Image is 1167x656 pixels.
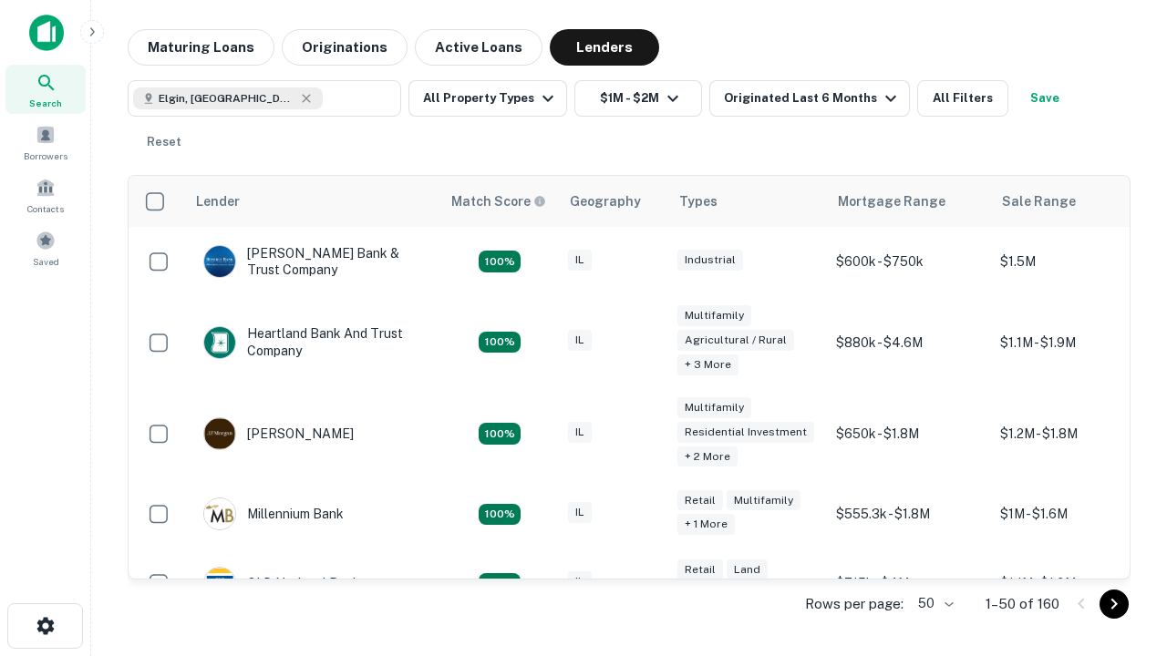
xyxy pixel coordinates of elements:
[677,250,743,271] div: Industrial
[677,422,814,443] div: Residential Investment
[991,227,1155,296] td: $1.5M
[550,29,659,66] button: Lenders
[440,176,559,227] th: Capitalize uses an advanced AI algorithm to match your search with the best lender. The match sco...
[991,388,1155,480] td: $1.2M - $1.8M
[677,330,794,351] div: Agricultural / Rural
[677,514,735,535] div: + 1 more
[568,571,592,592] div: IL
[827,227,991,296] td: $600k - $750k
[727,490,800,511] div: Multifamily
[724,87,902,109] div: Originated Last 6 Months
[991,548,1155,618] td: $1.1M - $1.9M
[805,593,904,615] p: Rows per page:
[677,354,738,375] div: + 3 more
[128,29,274,66] button: Maturing Loans
[5,65,86,114] a: Search
[827,479,991,548] td: $555.3k - $1.8M
[159,90,295,107] span: Elgin, [GEOGRAPHIC_DATA], [GEOGRAPHIC_DATA]
[203,497,344,530] div: Millennium Bank
[185,176,440,227] th: Lender
[408,80,567,117] button: All Property Types
[991,176,1155,227] th: Sale Range
[33,254,59,269] span: Saved
[203,417,354,450] div: [PERSON_NAME]
[570,190,641,212] div: Geography
[479,504,521,526] div: Matching Properties: 16, hasApolloMatch: undefined
[5,118,86,167] a: Borrowers
[203,245,422,278] div: [PERSON_NAME] Bank & Trust Company
[1076,452,1167,539] iframe: Chat Widget
[24,149,67,163] span: Borrowers
[991,479,1155,548] td: $1M - $1.6M
[479,251,521,272] div: Matching Properties: 28, hasApolloMatch: undefined
[5,223,86,272] a: Saved
[709,80,910,117] button: Originated Last 6 Months
[677,397,751,418] div: Multifamily
[204,327,235,358] img: picture
[827,548,991,618] td: $715k - $4M
[827,388,991,480] td: $650k - $1.8M
[568,250,592,271] div: IL
[203,567,360,600] div: OLD National Bank
[479,332,521,354] div: Matching Properties: 20, hasApolloMatch: undefined
[838,190,945,212] div: Mortgage Range
[27,201,64,216] span: Contacts
[1100,589,1129,619] button: Go to next page
[196,190,240,212] div: Lender
[1016,80,1074,117] button: Save your search to get updates of matches that match your search criteria.
[677,559,723,580] div: Retail
[991,296,1155,388] td: $1.1M - $1.9M
[727,559,768,580] div: Land
[568,422,592,443] div: IL
[204,568,235,599] img: picture
[479,573,521,595] div: Matching Properties: 22, hasApolloMatch: undefined
[204,246,235,277] img: picture
[415,29,542,66] button: Active Loans
[5,170,86,220] a: Contacts
[677,490,723,511] div: Retail
[1002,190,1076,212] div: Sale Range
[451,191,542,211] h6: Match Score
[917,80,1008,117] button: All Filters
[568,502,592,523] div: IL
[479,423,521,445] div: Matching Properties: 24, hasApolloMatch: undefined
[827,296,991,388] td: $880k - $4.6M
[679,190,718,212] div: Types
[986,593,1059,615] p: 1–50 of 160
[204,418,235,449] img: picture
[574,80,702,117] button: $1M - $2M
[911,590,956,617] div: 50
[203,325,422,358] div: Heartland Bank And Trust Company
[204,498,235,529] img: picture
[451,191,546,211] div: Capitalize uses an advanced AI algorithm to match your search with the best lender. The match sco...
[282,29,408,66] button: Originations
[568,330,592,351] div: IL
[559,176,668,227] th: Geography
[668,176,827,227] th: Types
[827,176,991,227] th: Mortgage Range
[677,305,751,326] div: Multifamily
[677,446,738,467] div: + 2 more
[135,124,193,160] button: Reset
[29,96,62,110] span: Search
[29,15,64,51] img: capitalize-icon.png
